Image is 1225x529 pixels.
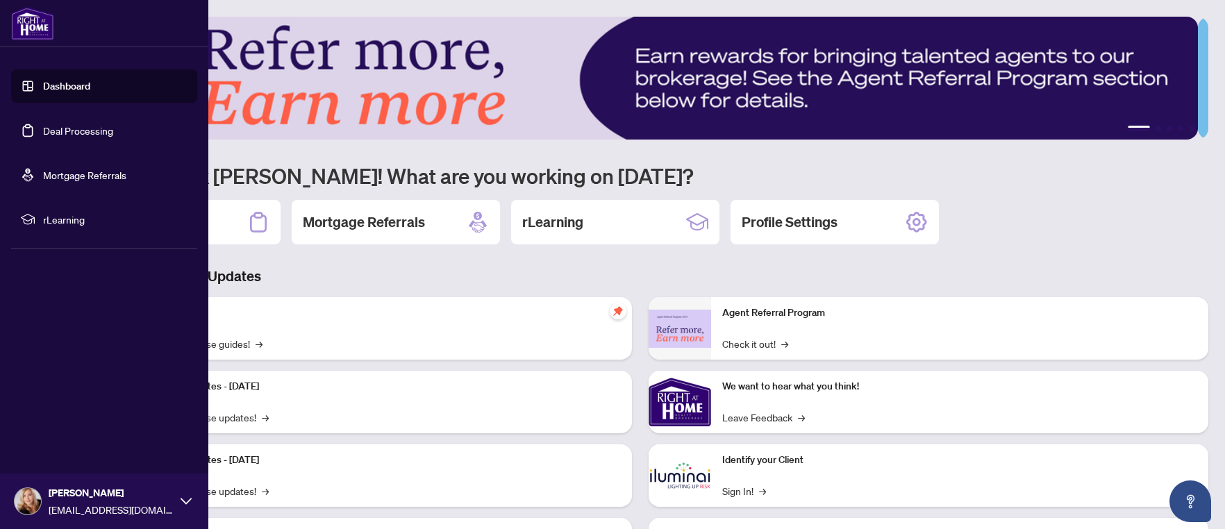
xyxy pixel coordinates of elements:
[722,305,1197,321] p: Agent Referral Program
[722,336,788,351] a: Check it out!→
[146,305,621,321] p: Self-Help
[72,17,1198,140] img: Slide 0
[722,410,805,425] a: Leave Feedback→
[649,310,711,348] img: Agent Referral Program
[49,485,174,501] span: [PERSON_NAME]
[1128,126,1150,131] button: 1
[303,212,425,232] h2: Mortgage Referrals
[43,80,90,92] a: Dashboard
[256,336,262,351] span: →
[1156,126,1161,131] button: 2
[49,502,174,517] span: [EMAIL_ADDRESS][DOMAIN_NAME]
[15,488,41,514] img: Profile Icon
[610,303,626,319] span: pushpin
[722,483,766,498] a: Sign In!→
[1178,126,1183,131] button: 4
[722,453,1197,468] p: Identify your Client
[146,379,621,394] p: Platform Updates - [DATE]
[649,444,711,507] img: Identify your Client
[649,371,711,433] img: We want to hear what you think!
[522,212,583,232] h2: rLearning
[11,7,54,40] img: logo
[742,212,837,232] h2: Profile Settings
[1189,126,1194,131] button: 5
[43,169,126,181] a: Mortgage Referrals
[262,483,269,498] span: →
[43,212,187,227] span: rLearning
[72,162,1208,189] h1: Welcome back [PERSON_NAME]! What are you working on [DATE]?
[722,379,1197,394] p: We want to hear what you think!
[1169,480,1211,522] button: Open asap
[72,267,1208,286] h3: Brokerage & Industry Updates
[262,410,269,425] span: →
[146,453,621,468] p: Platform Updates - [DATE]
[43,124,113,137] a: Deal Processing
[781,336,788,351] span: →
[1167,126,1172,131] button: 3
[798,410,805,425] span: →
[759,483,766,498] span: →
